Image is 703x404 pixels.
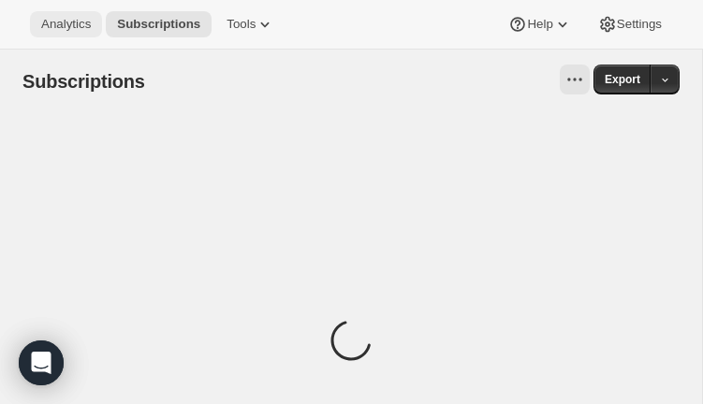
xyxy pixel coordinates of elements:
[497,11,582,37] button: Help
[19,340,64,385] div: Open Intercom Messenger
[227,17,256,32] span: Tools
[30,11,102,37] button: Analytics
[527,17,552,32] span: Help
[106,11,212,37] button: Subscriptions
[215,11,286,37] button: Tools
[617,17,662,32] span: Settings
[587,11,673,37] button: Settings
[41,17,91,32] span: Analytics
[593,65,652,94] button: Export
[117,17,200,32] span: Subscriptions
[560,65,590,94] button: View actions for Subscriptions
[605,72,640,87] span: Export
[22,71,145,92] span: Subscriptions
